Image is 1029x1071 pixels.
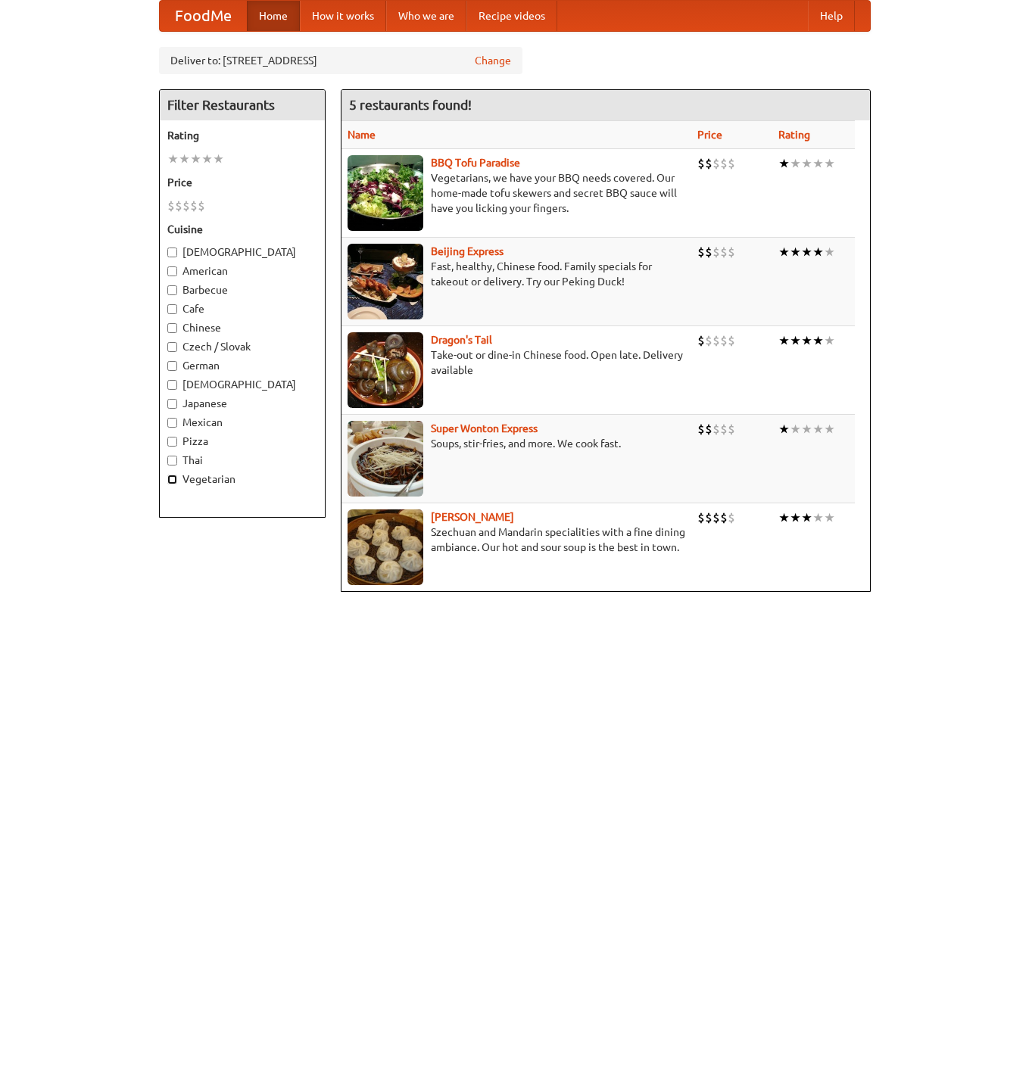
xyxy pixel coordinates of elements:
[728,244,735,260] li: $
[431,511,514,523] a: [PERSON_NAME]
[182,198,190,214] li: $
[348,155,423,231] img: tofuparadise.jpg
[167,222,317,237] h5: Cuisine
[175,198,182,214] li: $
[697,244,705,260] li: $
[348,332,423,408] img: dragon.jpg
[348,244,423,319] img: beijing.jpg
[167,248,177,257] input: [DEMOGRAPHIC_DATA]
[167,175,317,190] h5: Price
[790,244,801,260] li: ★
[348,170,686,216] p: Vegetarians, we have your BBQ needs covered. Our home-made tofu skewers and secret BBQ sauce will...
[824,332,835,349] li: ★
[431,157,520,169] b: BBQ Tofu Paradise
[812,509,824,526] li: ★
[167,472,317,487] label: Vegetarian
[728,509,735,526] li: $
[167,415,317,430] label: Mexican
[167,323,177,333] input: Chinese
[705,509,713,526] li: $
[720,509,728,526] li: $
[348,421,423,497] img: superwonton.jpg
[720,421,728,437] li: $
[790,509,801,526] li: ★
[705,155,713,172] li: $
[167,244,317,260] label: [DEMOGRAPHIC_DATA]
[728,421,735,437] li: $
[720,332,728,349] li: $
[778,421,790,437] li: ★
[790,332,801,349] li: ★
[431,422,538,434] a: Super Wonton Express
[167,151,179,167] li: ★
[247,1,300,31] a: Home
[167,342,177,352] input: Czech / Slovak
[812,244,824,260] li: ★
[713,244,720,260] li: $
[778,129,810,141] a: Rating
[348,436,686,451] p: Soups, stir-fries, and more. We cook fast.
[167,282,317,297] label: Barbecue
[728,155,735,172] li: $
[801,155,812,172] li: ★
[697,129,722,141] a: Price
[801,244,812,260] li: ★
[167,320,317,335] label: Chinese
[824,244,835,260] li: ★
[720,155,728,172] li: $
[697,509,705,526] li: $
[167,358,317,373] label: German
[778,244,790,260] li: ★
[431,245,504,257] a: Beijing Express
[713,155,720,172] li: $
[713,509,720,526] li: $
[824,421,835,437] li: ★
[167,434,317,449] label: Pizza
[167,263,317,279] label: American
[190,198,198,214] li: $
[348,509,423,585] img: shandong.jpg
[348,129,376,141] a: Name
[167,301,317,316] label: Cafe
[167,128,317,143] h5: Rating
[348,347,686,378] p: Take-out or dine-in Chinese food. Open late. Delivery available
[801,332,812,349] li: ★
[697,421,705,437] li: $
[159,47,522,74] div: Deliver to: [STREET_ADDRESS]
[213,151,224,167] li: ★
[167,285,177,295] input: Barbecue
[728,332,735,349] li: $
[167,456,177,465] input: Thai
[167,453,317,468] label: Thai
[386,1,466,31] a: Who we are
[167,380,177,390] input: [DEMOGRAPHIC_DATA]
[167,198,175,214] li: $
[431,334,492,346] a: Dragon's Tail
[179,151,190,167] li: ★
[778,155,790,172] li: ★
[160,90,325,120] h4: Filter Restaurants
[778,509,790,526] li: ★
[466,1,557,31] a: Recipe videos
[697,155,705,172] li: $
[790,155,801,172] li: ★
[201,151,213,167] li: ★
[812,421,824,437] li: ★
[808,1,855,31] a: Help
[697,332,705,349] li: $
[300,1,386,31] a: How it works
[167,396,317,411] label: Japanese
[190,151,201,167] li: ★
[167,304,177,314] input: Cafe
[824,509,835,526] li: ★
[705,332,713,349] li: $
[778,332,790,349] li: ★
[475,53,511,68] a: Change
[167,418,177,428] input: Mexican
[348,525,686,555] p: Szechuan and Mandarin specialities with a fine dining ambiance. Our hot and sour soup is the best...
[167,361,177,371] input: German
[812,332,824,349] li: ★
